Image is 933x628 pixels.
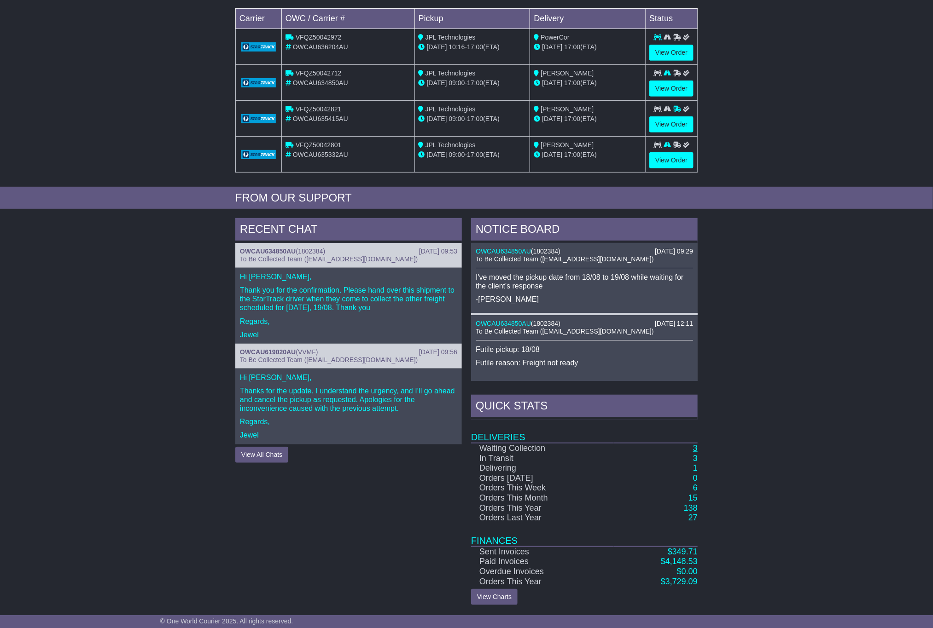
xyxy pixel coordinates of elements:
p: Futile reason: Freight not ready [476,358,693,367]
td: Paid Invoices [471,557,614,567]
span: To Be Collected Team ([EMAIL_ADDRESS][DOMAIN_NAME]) [240,356,418,363]
span: © One World Courier 2025. All rights reserved. [160,617,293,625]
div: (ETA) [534,78,641,88]
div: ( ) [240,248,457,255]
div: (ETA) [534,42,641,52]
span: OWCAU635415AU [293,115,348,122]
p: Jewel [240,431,457,439]
span: 17:00 [564,43,580,51]
button: View All Chats [235,447,288,463]
p: Jewel [240,330,457,339]
a: View Order [649,81,694,97]
a: $4,148.53 [661,557,698,566]
div: Quick Stats [471,395,698,420]
span: 17:00 [467,151,483,158]
span: VFQZ50042821 [296,105,342,113]
span: [DATE] [427,115,447,122]
td: Deliveries [471,420,698,443]
p: Thanks for the update. I understand the urgency, and I’ll go ahead and cancel the pickup as reque... [240,386,457,413]
div: [DATE] 09:29 [655,248,693,255]
a: 1 [693,463,698,472]
div: - (ETA) [419,78,526,88]
div: ( ) [240,348,457,356]
td: Orders This Year [471,577,614,587]
div: (ETA) [534,150,641,160]
td: Waiting Collection [471,443,614,454]
span: JPL Technologies [426,141,476,149]
span: [DATE] [427,43,447,51]
span: [DATE] [542,43,562,51]
span: 17:00 [467,115,483,122]
span: VVMF [298,348,316,356]
a: View Order [649,45,694,61]
a: 3 [693,444,698,453]
span: 17:00 [564,151,580,158]
span: 17:00 [564,115,580,122]
span: [PERSON_NAME] [541,105,594,113]
div: NOTICE BOARD [471,218,698,243]
span: 3,729.09 [665,577,698,586]
div: FROM OUR SUPPORT [235,191,698,205]
a: OWCAU634850AU [476,320,531,327]
span: 0.00 [682,567,698,576]
span: [DATE] [542,151,562,158]
a: 27 [688,513,698,522]
td: Finances [471,523,698,547]
p: Regards, [240,417,457,426]
td: Orders Last Year [471,513,614,523]
span: PowerCor [541,34,569,41]
span: To Be Collected Team ([EMAIL_ADDRESS][DOMAIN_NAME]) [240,255,418,263]
span: JPL Technologies [426,34,476,41]
div: - (ETA) [419,150,526,160]
span: 1802384 [533,248,559,255]
a: OWCAU634850AU [240,248,296,255]
span: [PERSON_NAME] [541,141,594,149]
span: 09:00 [449,115,465,122]
div: - (ETA) [419,114,526,124]
a: $349.71 [668,547,698,556]
td: OWC / Carrier # [282,8,415,29]
a: OWCAU619020AU [240,348,296,356]
a: 0 [693,473,698,483]
a: $3,729.09 [661,577,698,586]
td: Orders This Week [471,483,614,493]
span: OWCAU636204AU [293,43,348,51]
div: ( ) [476,320,693,328]
span: VFQZ50042801 [296,141,342,149]
span: To Be Collected Team ([EMAIL_ADDRESS][DOMAIN_NAME]) [476,328,653,335]
span: [DATE] [542,115,562,122]
a: 6 [693,483,698,492]
span: [DATE] [542,79,562,86]
td: Delivering [471,463,614,473]
a: View Order [649,152,694,168]
p: Regards, [240,317,457,326]
p: I've moved the pickup date from 18/08 to 19/08 while waiting for the client's response [476,273,693,290]
td: Orders This Month [471,493,614,503]
td: Sent Invoices [471,547,614,557]
a: OWCAU634850AU [476,248,531,255]
img: GetCarrierServiceLogo [241,114,276,123]
span: 10:16 [449,43,465,51]
span: 4,148.53 [665,557,698,566]
span: 17:00 [467,79,483,86]
a: View Charts [471,589,518,605]
p: Hi [PERSON_NAME], [240,373,457,382]
div: - (ETA) [419,42,526,52]
a: View Order [649,116,694,133]
span: JPL Technologies [426,69,476,77]
td: Carrier [236,8,282,29]
p: Futile pickup: 18/08 [476,345,693,354]
span: 17:00 [467,43,483,51]
span: OWCAU634850AU [293,79,348,86]
a: 15 [688,493,698,502]
p: -[PERSON_NAME] [476,295,693,304]
span: VFQZ50042712 [296,69,342,77]
td: In Transit [471,454,614,464]
p: Thank you for the confirmation. Please hand over this shipment to the StarTrack driver when they ... [240,286,457,312]
div: ( ) [476,248,693,255]
img: GetCarrierServiceLogo [241,42,276,52]
div: [DATE] 09:56 [419,348,457,356]
a: 3 [693,454,698,463]
span: JPL Technologies [426,105,476,113]
span: VFQZ50042972 [296,34,342,41]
